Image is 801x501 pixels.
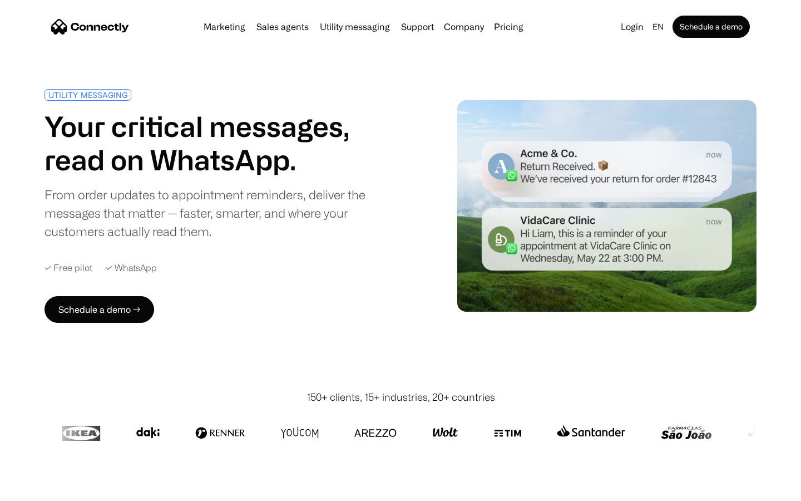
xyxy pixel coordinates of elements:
ul: Language list [22,482,67,497]
div: From order updates to appointment reminders, deliver the messages that matter — faster, smarter, ... [44,185,396,240]
a: Schedule a demo → [44,296,154,323]
div: UTILITY MESSAGING [48,91,127,99]
div: ✓ WhatsApp [106,263,157,273]
h1: Your critical messages, read on WhatsApp. [44,110,396,176]
a: Login [616,19,648,35]
a: Support [397,22,438,31]
aside: Language selected: English [11,480,67,497]
a: Marketing [199,22,250,31]
a: Pricing [489,22,528,31]
a: Utility messaging [315,22,394,31]
div: en [652,19,664,35]
div: ✓ Free pilot [44,263,92,273]
a: Sales agents [252,22,313,31]
div: Company [444,19,484,35]
a: Schedule a demo [673,16,750,38]
div: 150+ clients, 15+ industries, 20+ countries [306,390,495,405]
